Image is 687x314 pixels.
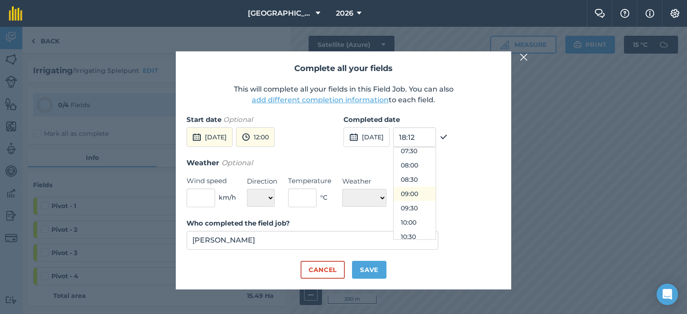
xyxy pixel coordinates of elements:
[520,52,528,63] img: svg+xml;base64,PHN2ZyB4bWxucz0iaHR0cDovL3d3dy53My5vcmcvMjAwMC9zdmciIHdpZHRoPSIyMiIgaGVpZ2h0PSIzMC...
[192,132,201,142] img: svg+xml;base64,PD94bWwgdmVyc2lvbj0iMS4wIiBlbmNvZGluZz0idXRmLTgiPz4KPCEtLSBHZW5lcmF0b3I6IEFkb2JlIE...
[187,157,500,169] h3: Weather
[645,8,654,19] img: svg+xml;base64,PHN2ZyB4bWxucz0iaHR0cDovL3d3dy53My5vcmcvMjAwMC9zdmciIHdpZHRoPSIxNyIgaGVpZ2h0PSIxNy...
[247,176,277,187] label: Direction
[221,159,253,167] em: Optional
[657,284,678,305] div: Open Intercom Messenger
[248,8,312,19] span: [GEOGRAPHIC_DATA]
[352,261,386,279] button: Save
[619,9,630,18] img: A question mark icon
[236,127,275,147] button: 12:00
[394,158,436,172] button: 08:00
[219,193,236,202] span: km/h
[223,115,253,124] em: Optional
[440,132,448,142] img: svg+xml;base64,PHN2ZyB4bWxucz0iaHR0cDovL3d3dy53My5vcmcvMjAwMC9zdmciIHdpZHRoPSIxOCIgaGVpZ2h0PSIyNC...
[349,132,358,142] img: svg+xml;base64,PD94bWwgdmVyc2lvbj0iMS4wIiBlbmNvZGluZz0idXRmLTgiPz4KPCEtLSBHZW5lcmF0b3I6IEFkb2JlIE...
[252,95,389,105] button: add different completion information
[394,215,436,230] button: 10:00
[394,201,436,215] button: 09:30
[187,219,290,227] strong: Who completed the field job?
[394,172,436,187] button: 08:30
[336,8,353,19] span: 2026
[320,193,327,202] span: ° C
[343,115,400,124] strong: Completed date
[187,84,500,105] p: This will complete all your fields in this Field Job. You can also to each field.
[594,9,605,18] img: Two speech bubbles overlapping with the left bubble in the forefront
[670,9,680,18] img: A cog icon
[187,176,236,186] label: Wind speed
[187,127,233,147] button: [DATE]
[9,6,22,21] img: fieldmargin Logo
[394,187,436,201] button: 09:00
[187,62,500,75] h2: Complete all your fields
[242,132,250,142] img: svg+xml;base64,PD94bWwgdmVyc2lvbj0iMS4wIiBlbmNvZGluZz0idXRmLTgiPz4KPCEtLSBHZW5lcmF0b3I6IEFkb2JlIE...
[288,176,331,186] label: Temperature
[343,127,390,147] button: [DATE]
[301,261,345,279] button: Cancel
[394,230,436,244] button: 10:30
[187,115,221,124] strong: Start date
[394,144,436,158] button: 07:30
[342,176,386,187] label: Weather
